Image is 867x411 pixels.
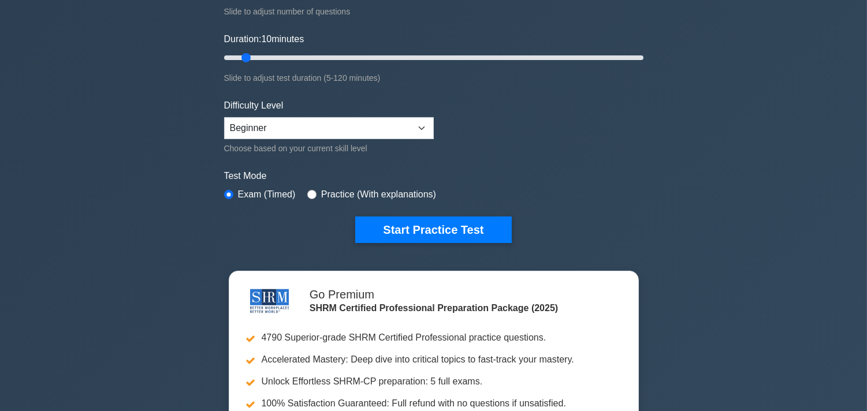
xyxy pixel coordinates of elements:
[224,32,304,46] label: Duration: minutes
[224,141,434,155] div: Choose based on your current skill level
[224,5,643,18] div: Slide to adjust number of questions
[261,34,271,44] span: 10
[321,188,436,201] label: Practice (With explanations)
[224,99,284,113] label: Difficulty Level
[355,216,511,243] button: Start Practice Test
[224,71,643,85] div: Slide to adjust test duration (5-120 minutes)
[238,188,296,201] label: Exam (Timed)
[224,169,643,183] label: Test Mode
